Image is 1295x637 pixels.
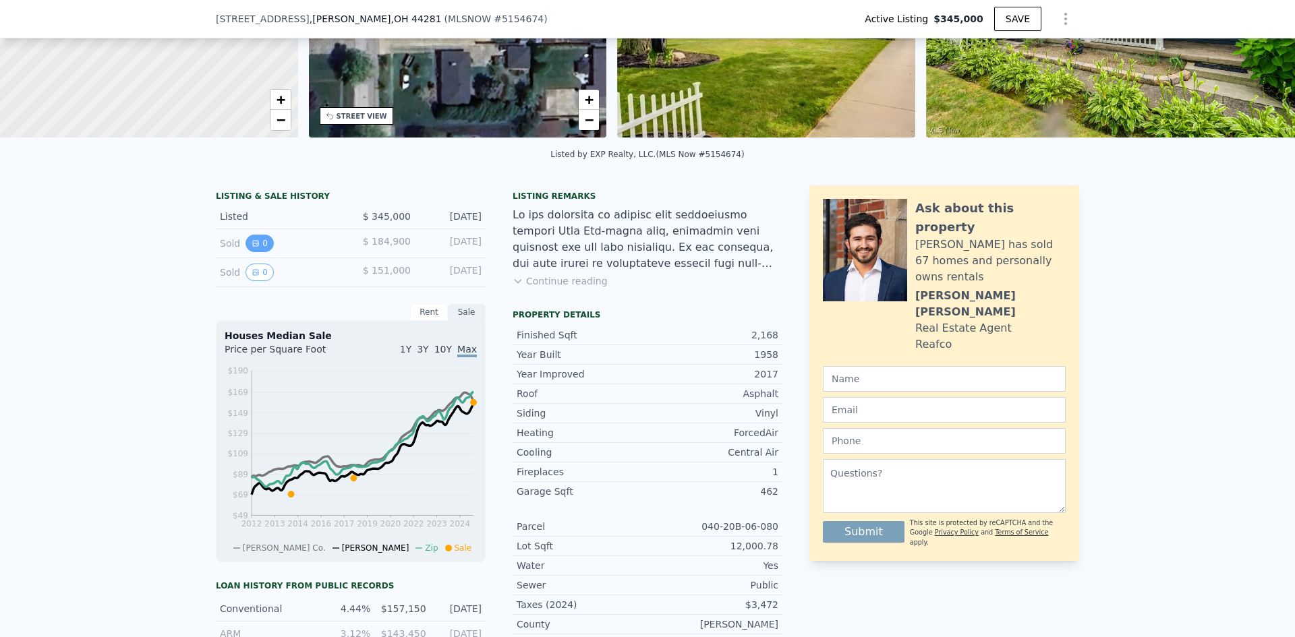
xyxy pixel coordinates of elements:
[647,446,778,459] div: Central Air
[517,485,647,498] div: Garage Sqft
[417,344,428,355] span: 3Y
[378,602,426,615] div: $157,150
[579,90,599,110] a: Zoom in
[403,519,424,528] tspan: 2022
[494,13,544,24] span: # 5154674
[513,207,782,272] div: Lo ips dolorsita co adipisc elit seddoeiusmo tempori Utla Etd-magna aliq, enimadmin veni quisnost...
[448,303,486,321] div: Sale
[865,12,933,26] span: Active Listing
[517,465,647,479] div: Fireplaces
[227,429,248,438] tspan: $129
[233,511,248,520] tspan: $49
[400,344,411,355] span: 1Y
[422,210,482,223] div: [DATE]
[227,388,248,397] tspan: $169
[422,264,482,281] div: [DATE]
[391,13,442,24] span: , OH 44281
[647,387,778,400] div: Asphalt
[363,211,411,222] span: $ 345,000
[915,288,1066,320] div: [PERSON_NAME] [PERSON_NAME]
[647,426,778,439] div: ForcedAir
[513,309,782,320] div: Property details
[647,559,778,572] div: Yes
[517,578,647,592] div: Sewer
[434,344,452,355] span: 10Y
[220,602,315,615] div: Conventional
[233,470,248,479] tspan: $89
[915,199,1066,237] div: Ask about this property
[246,264,274,281] button: View historical data
[823,366,1066,392] input: Name
[647,406,778,420] div: Vinyl
[647,520,778,533] div: 040-20B-06-080
[647,485,778,498] div: 462
[933,12,983,26] span: $345,000
[517,387,647,400] div: Roof
[363,236,411,247] span: $ 184,900
[517,328,647,342] div: Finished Sqft
[233,490,248,499] tspan: $69
[334,519,355,528] tspan: 2017
[220,235,340,252] div: Sold
[517,539,647,553] div: Lot Sqft
[935,528,979,536] a: Privacy Policy
[225,329,477,342] div: Houses Median Sale
[422,235,482,252] div: [DATE]
[220,264,340,281] div: Sold
[227,449,248,458] tspan: $109
[915,237,1066,285] div: [PERSON_NAME] has sold 67 homes and personally owns rentals
[513,274,608,288] button: Continue reading
[241,519,262,528] tspan: 2012
[994,7,1041,31] button: SAVE
[995,528,1048,536] a: Terms of Service
[455,543,472,553] span: Sale
[270,110,291,130] a: Zoom out
[311,519,332,528] tspan: 2016
[517,367,647,381] div: Year Improved
[426,519,447,528] tspan: 2023
[227,366,248,375] tspan: $190
[216,580,486,591] div: Loan history from public records
[220,210,340,223] div: Listed
[227,408,248,418] tspan: $149
[216,12,310,26] span: [STREET_ADDRESS]
[310,12,442,26] span: , [PERSON_NAME]
[579,110,599,130] a: Zoom out
[647,578,778,592] div: Public
[457,344,477,357] span: Max
[823,428,1066,454] input: Phone
[216,191,486,204] div: LISTING & SALE HISTORY
[647,367,778,381] div: 2017
[380,519,401,528] tspan: 2020
[517,446,647,459] div: Cooling
[225,342,351,364] div: Price per Square Foot
[915,320,1012,336] div: Real Estate Agent
[450,519,471,528] tspan: 2024
[550,150,744,159] div: Listed by EXP Realty, LLC. (MLS Now #5154674)
[517,520,647,533] div: Parcel
[647,539,778,553] div: 12,000.78
[585,111,594,128] span: −
[363,265,411,276] span: $ 151,000
[517,348,647,361] div: Year Built
[287,519,308,528] tspan: 2014
[342,543,409,553] span: [PERSON_NAME]
[517,559,647,572] div: Water
[276,111,285,128] span: −
[517,426,647,439] div: Heating
[647,328,778,342] div: 2,168
[915,336,952,353] div: Reafco
[517,598,647,611] div: Taxes (2024)
[270,90,291,110] a: Zoom in
[246,235,274,252] button: View historical data
[337,111,387,121] div: STREET VIEW
[357,519,378,528] tspan: 2019
[425,543,438,553] span: Zip
[448,13,491,24] span: MLSNOW
[585,91,594,108] span: +
[647,348,778,361] div: 1958
[823,521,904,543] button: Submit
[323,602,370,615] div: 4.44%
[647,465,778,479] div: 1
[243,543,326,553] span: [PERSON_NAME] Co.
